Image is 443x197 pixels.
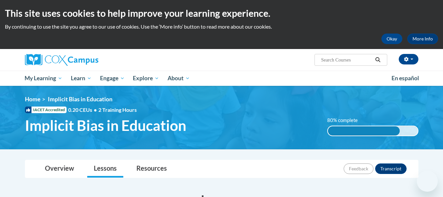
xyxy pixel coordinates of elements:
[25,107,67,113] span: IACET Accredited
[328,126,400,135] div: 80% complete
[25,74,62,82] span: My Learning
[68,106,98,113] span: 0.20 CEUs
[100,74,125,82] span: Engage
[25,54,150,66] a: Cox Campus
[133,74,159,82] span: Explore
[168,74,190,82] span: About
[407,34,438,44] a: More Info
[375,163,407,174] button: Transcript
[25,117,186,134] span: Implicit Bias in Education
[320,56,373,64] input: Search Courses
[417,171,438,192] iframe: Button to launch messaging window
[21,71,67,86] a: My Learning
[5,7,438,20] h2: This site uses cookies to help improve your learning experience.
[15,71,428,86] div: Main menu
[373,56,383,64] button: Search
[67,71,96,86] a: Learn
[129,71,163,86] a: Explore
[163,71,194,86] a: About
[5,23,438,30] p: By continuing to use the site you agree to our use of cookies. Use the ‘More info’ button to read...
[98,107,137,113] span: 2 Training Hours
[71,74,91,82] span: Learn
[96,71,129,86] a: Engage
[344,163,373,174] button: Feedback
[392,75,419,82] span: En español
[48,96,112,103] span: Implicit Bias in Education
[381,34,402,44] button: Okay
[87,160,123,178] a: Lessons
[38,160,81,178] a: Overview
[94,107,97,113] span: •
[387,71,423,85] a: En español
[130,160,173,178] a: Resources
[399,54,418,64] button: Account Settings
[327,117,365,124] label: 80% complete
[25,54,98,66] img: Cox Campus
[25,96,40,103] a: Home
